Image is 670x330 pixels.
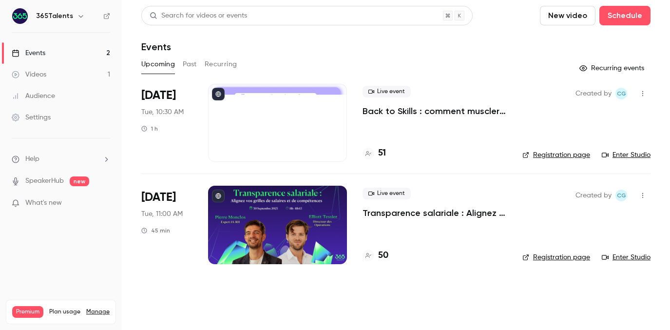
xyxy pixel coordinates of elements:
[141,227,170,234] div: 45 min
[575,88,612,99] span: Created by
[575,190,612,201] span: Created by
[12,91,55,101] div: Audience
[522,252,590,262] a: Registration page
[141,107,184,117] span: Tue, 10:30 AM
[363,249,388,262] a: 50
[363,207,507,219] a: Transparence salariale : Alignez vos grilles de salaires et de compétences
[378,147,386,160] h4: 51
[141,125,158,133] div: 1 h
[98,199,110,208] iframe: Noticeable Trigger
[70,176,89,186] span: new
[599,6,651,25] button: Schedule
[363,105,507,117] a: Back to Skills : comment muscler votre stack talent à la rentrée ?
[615,88,627,99] span: Cynthia Garcia
[49,308,80,316] span: Plan usage
[615,190,627,201] span: Cynthia Garcia
[12,70,46,79] div: Videos
[150,11,247,21] div: Search for videos or events
[12,48,45,58] div: Events
[141,186,192,264] div: Sep 30 Tue, 11:00 AM (Europe/Paris)
[141,41,171,53] h1: Events
[12,113,51,122] div: Settings
[141,88,176,103] span: [DATE]
[617,88,626,99] span: CG
[25,176,64,186] a: SpeakerHub
[602,150,651,160] a: Enter Studio
[12,154,110,164] li: help-dropdown-opener
[205,57,237,72] button: Recurring
[522,150,590,160] a: Registration page
[363,188,411,199] span: Live event
[12,8,28,24] img: 365Talents
[141,84,192,162] div: Sep 23 Tue, 10:30 AM (Europe/Paris)
[363,147,386,160] a: 51
[378,249,388,262] h4: 50
[141,209,183,219] span: Tue, 11:00 AM
[617,190,626,201] span: CG
[141,57,175,72] button: Upcoming
[183,57,197,72] button: Past
[363,86,411,97] span: Live event
[141,190,176,205] span: [DATE]
[25,154,39,164] span: Help
[575,60,651,76] button: Recurring events
[540,6,595,25] button: New video
[86,308,110,316] a: Manage
[12,306,43,318] span: Premium
[25,198,62,208] span: What's new
[602,252,651,262] a: Enter Studio
[36,11,73,21] h6: 365Talents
